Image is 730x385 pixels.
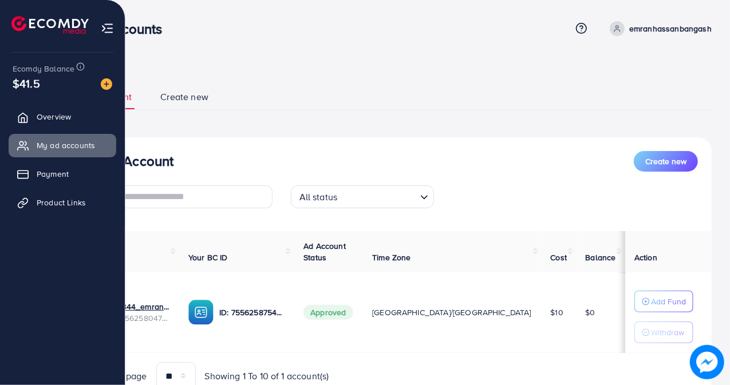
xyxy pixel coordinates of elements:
span: Overview [37,111,71,122]
img: image [101,78,112,90]
span: Cost [551,252,567,263]
span: Your BC ID [188,252,228,263]
span: $41.5 [13,75,40,92]
a: 1033344_emranhassan1_1759328702780 [104,301,170,312]
a: My ad accounts [9,134,116,157]
div: <span class='underline'>1033344_emranhassan1_1759328702780</span></br>7556258047971344402 [104,301,170,324]
span: Approved [303,305,353,320]
p: Withdraw [651,326,684,339]
img: logo [11,16,89,34]
p: emranhassanbangash [629,22,712,35]
a: Overview [9,105,116,128]
span: Ecomdy Balance [13,63,74,74]
p: Add Fund [651,295,686,308]
span: ID: 7556258047971344402 [104,312,170,324]
button: Add Fund [634,291,693,312]
h3: List Ad Account [78,153,173,169]
button: Create new [634,151,698,172]
span: $10 [551,307,563,318]
div: Search for option [291,185,434,208]
a: emranhassanbangash [605,21,712,36]
a: Payment [9,162,116,185]
input: Search for option [341,186,415,205]
span: [GEOGRAPHIC_DATA]/[GEOGRAPHIC_DATA] [372,307,531,318]
button: Withdraw [634,322,693,343]
span: Ad Account Status [303,240,346,263]
span: Product Links [37,197,86,208]
img: ic-ba-acc.ded83a64.svg [188,300,214,325]
img: image [692,347,722,377]
span: Time Zone [372,252,411,263]
p: ID: 7556258754048819216 [219,305,285,319]
span: All status [297,189,340,205]
img: menu [101,22,114,35]
span: Create new [645,156,686,167]
span: Balance [586,252,616,263]
span: Action [634,252,657,263]
span: Payment [37,168,69,180]
span: My ad accounts [37,140,95,151]
a: Product Links [9,191,116,214]
span: $0 [586,307,595,318]
span: Create new [160,90,208,104]
span: Showing 1 To 10 of 1 account(s) [205,370,329,383]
